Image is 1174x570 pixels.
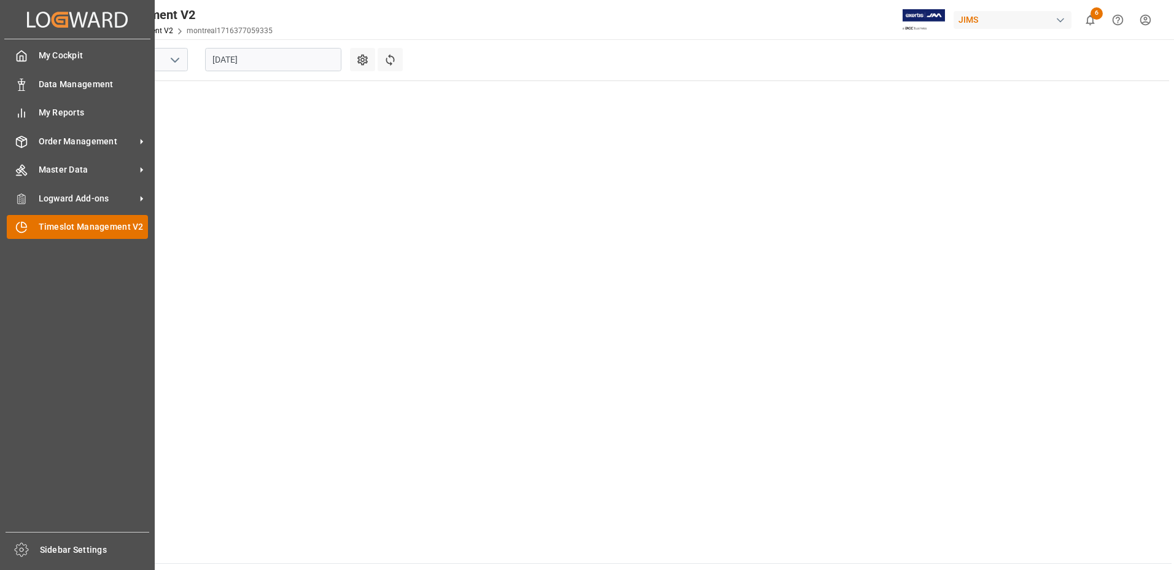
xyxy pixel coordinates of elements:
[39,221,149,233] span: Timeslot Management V2
[7,44,148,68] a: My Cockpit
[7,215,148,239] a: Timeslot Management V2
[39,49,149,62] span: My Cockpit
[39,163,136,176] span: Master Data
[39,135,136,148] span: Order Management
[39,192,136,205] span: Logward Add-ons
[39,106,149,119] span: My Reports
[205,48,341,71] input: DD.MM.YYYY
[53,6,273,24] div: Timeslot Management V2
[39,78,149,91] span: Data Management
[903,9,945,31] img: Exertis%20JAM%20-%20Email%20Logo.jpg_1722504956.jpg
[165,50,184,69] button: open menu
[7,72,148,96] a: Data Management
[40,544,150,556] span: Sidebar Settings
